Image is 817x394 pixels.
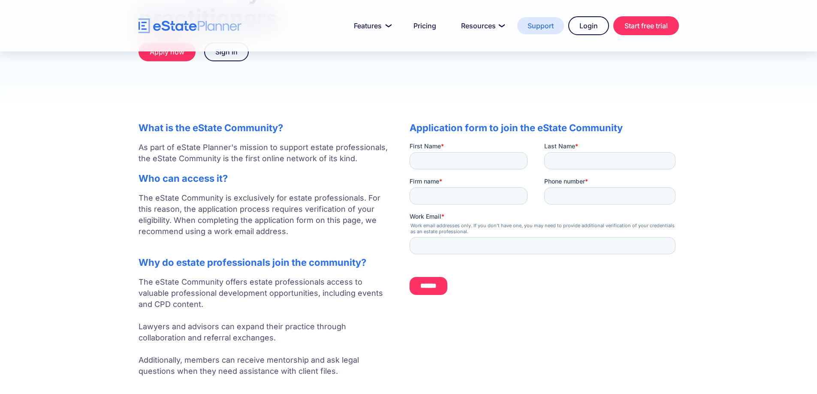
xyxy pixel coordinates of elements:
a: Sign in [204,42,249,61]
a: Support [517,17,564,34]
h2: Who can access it? [139,173,392,184]
h2: Application form to join the eState Community [410,122,679,133]
iframe: Form 0 [410,142,679,302]
a: Start free trial [613,16,679,35]
a: home [139,18,241,33]
a: Apply now [139,42,196,61]
a: Login [568,16,609,35]
a: Pricing [403,17,446,34]
h2: Why do estate professionals join the community? [139,257,392,268]
p: The eState Community offers estate professionals access to valuable professional development oppo... [139,277,392,377]
a: Features [344,17,399,34]
h2: What is the eState Community? [139,122,392,133]
a: Resources [451,17,513,34]
p: As part of eState Planner's mission to support estate professionals, the eState Community is the ... [139,142,392,164]
p: The eState Community is exclusively for estate professionals. For this reason, the application pr... [139,192,392,248]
